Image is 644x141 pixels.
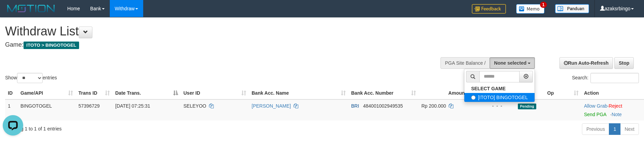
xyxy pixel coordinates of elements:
span: 1 [540,2,547,8]
span: None selected [494,60,526,66]
a: Send PGA [584,112,606,117]
input: Search: [590,73,639,83]
span: Rp 200.000 [421,103,446,109]
a: [PERSON_NAME] [252,103,291,109]
th: Game/API: activate to sort column ascending [18,87,76,99]
a: Run Auto-Refresh [559,57,613,69]
label: Show entries [5,73,57,83]
span: ITOTO > BINGOTOGEL [24,42,79,49]
th: Bank Acc. Number: activate to sort column ascending [348,87,419,99]
a: Previous [582,123,609,135]
img: Button%20Memo.svg [516,4,545,14]
img: panduan.png [555,4,589,13]
span: Copy 484001002949535 to clipboard [363,103,403,109]
span: SELEYOO [183,103,206,109]
span: BRI [351,103,359,109]
span: [DATE] 07:25:31 [115,103,150,109]
th: Amount: activate to sort column ascending [419,87,477,99]
a: 1 [609,123,620,135]
a: Reject [609,103,622,109]
a: Next [620,123,639,135]
th: User ID: activate to sort column ascending [181,87,249,99]
th: Op: activate to sort column ascending [544,87,581,99]
th: Trans ID: activate to sort column ascending [76,87,113,99]
input: [ITOTO] BINGOTOGEL [471,95,476,100]
img: MOTION_logo.png [5,3,57,14]
h4: Game: [5,42,422,48]
button: None selected [490,57,535,69]
span: Pending [518,104,536,109]
select: Showentries [17,73,43,83]
button: Open LiveChat chat widget [3,3,23,23]
div: - - - [479,103,512,109]
span: · [584,103,609,109]
th: Date Trans.: activate to sort column descending [113,87,181,99]
div: Showing 1 to 1 of 1 entries [5,123,263,132]
a: Note [612,112,622,117]
a: Stop [614,57,634,69]
label: [ITOTO] BINGOTOGEL [464,93,535,102]
td: 1 [5,99,18,121]
div: PGA Site Balance / [440,57,490,69]
img: Feedback.jpg [472,4,506,14]
a: SELECT GAME [464,84,535,93]
h1: Withdraw List [5,25,422,38]
label: Search: [572,73,639,83]
th: ID [5,87,18,99]
a: Allow Grab [584,103,607,109]
span: 57396729 [78,103,100,109]
th: Bank Acc. Name: activate to sort column ascending [249,87,348,99]
td: BINGOTOGEL [18,99,76,121]
b: SELECT GAME [471,86,506,91]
